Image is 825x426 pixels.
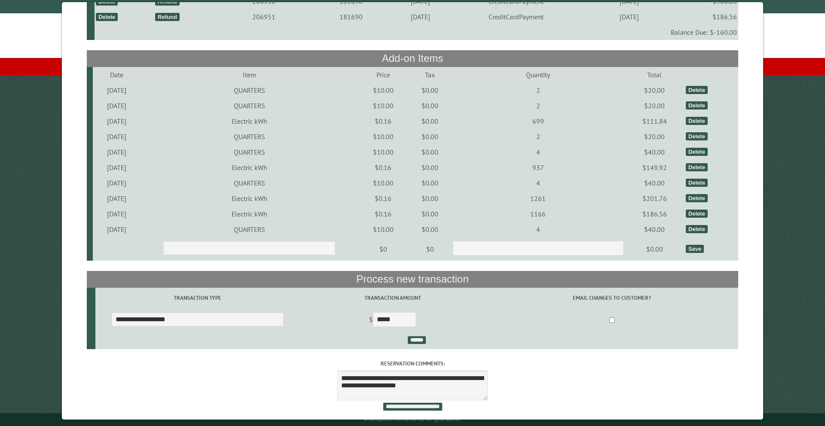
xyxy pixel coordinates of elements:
td: $40.00 [625,222,684,237]
td: 937 [451,160,625,175]
td: $0.00 [409,129,451,144]
td: 206951 [219,9,309,24]
td: $0.00 [409,175,451,191]
td: $0.00 [409,113,451,129]
td: $10.00 [357,129,409,144]
td: [DATE] [394,9,446,24]
td: Item [141,67,357,82]
td: [DATE] [93,160,141,175]
td: QUARTERS [141,144,357,160]
div: Delete [686,148,708,156]
td: CreditCardPayment [447,9,586,24]
td: $0.00 [409,160,451,175]
td: $111.84 [625,113,684,129]
td: Electric kWh [141,206,357,222]
td: $10.00 [357,222,409,237]
td: $0 [409,237,451,261]
td: 181690 [309,9,394,24]
div: Delete [686,210,708,218]
td: 1261 [451,191,625,206]
td: [DATE] [93,129,141,144]
td: Total [625,67,684,82]
td: $0 [357,237,409,261]
td: [DATE] [93,222,141,237]
td: 2 [451,98,625,113]
td: Price [357,67,409,82]
div: Delete [686,86,708,94]
div: Delete [686,194,708,202]
td: $20.00 [625,82,684,98]
td: [DATE] [93,191,141,206]
td: [DATE] [93,206,141,222]
td: 1166 [451,206,625,222]
td: $10.00 [357,144,409,160]
td: [DATE] [586,9,673,24]
td: $40.00 [625,175,684,191]
label: Transaction Type [97,294,299,302]
div: Delete [96,13,118,21]
td: 4 [451,175,625,191]
td: $0.00 [625,237,684,261]
td: $186.56 [673,9,738,24]
td: [DATE] [93,98,141,113]
td: $149.92 [625,160,684,175]
td: QUARTERS [141,222,357,237]
td: 699 [451,113,625,129]
td: $20.00 [625,129,684,144]
td: $201.76 [625,191,684,206]
td: 4 [451,144,625,160]
div: Delete [686,132,708,140]
div: Save [686,245,704,253]
td: $10.00 [357,98,409,113]
td: $0.00 [409,82,451,98]
td: $0.00 [409,144,451,160]
td: QUARTERS [141,129,357,144]
td: $0.16 [357,191,409,206]
div: Delete [686,163,708,171]
td: Electric kWh [141,160,357,175]
div: Delete [686,101,708,110]
div: Delete [686,117,708,125]
td: [DATE] [93,144,141,160]
td: $10.00 [357,82,409,98]
div: Delete [686,179,708,187]
td: Quantity [451,67,625,82]
td: $ [300,308,486,332]
td: Electric kWh [141,113,357,129]
td: 2 [451,129,625,144]
small: © Campground Commander LLC. All rights reserved. [364,417,461,422]
td: $0.00 [409,222,451,237]
td: Balance Due: $-160.00 [95,24,738,40]
label: Email changes to customer? [487,294,737,302]
td: QUARTERS [141,98,357,113]
td: [DATE] [93,82,141,98]
th: Add-on Items [87,50,739,67]
td: $0.16 [357,113,409,129]
td: $0.00 [409,206,451,222]
td: 4 [451,222,625,237]
div: Delete [686,225,708,233]
td: $20.00 [625,98,684,113]
td: Electric kWh [141,191,357,206]
th: Process new transaction [87,271,739,287]
td: $0.16 [357,206,409,222]
td: $0.00 [409,191,451,206]
td: $186.56 [625,206,684,222]
td: $40.00 [625,144,684,160]
td: $0.16 [357,160,409,175]
td: 2 [451,82,625,98]
label: Reservation comments: [87,359,739,368]
td: [DATE] [93,113,141,129]
td: $10.00 [357,175,409,191]
td: Tax [409,67,451,82]
td: QUARTERS [141,82,357,98]
label: Transaction Amount [301,294,484,302]
td: QUARTERS [141,175,357,191]
td: [DATE] [93,175,141,191]
td: Date [93,67,141,82]
td: $0.00 [409,98,451,113]
div: Refund [155,13,180,21]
